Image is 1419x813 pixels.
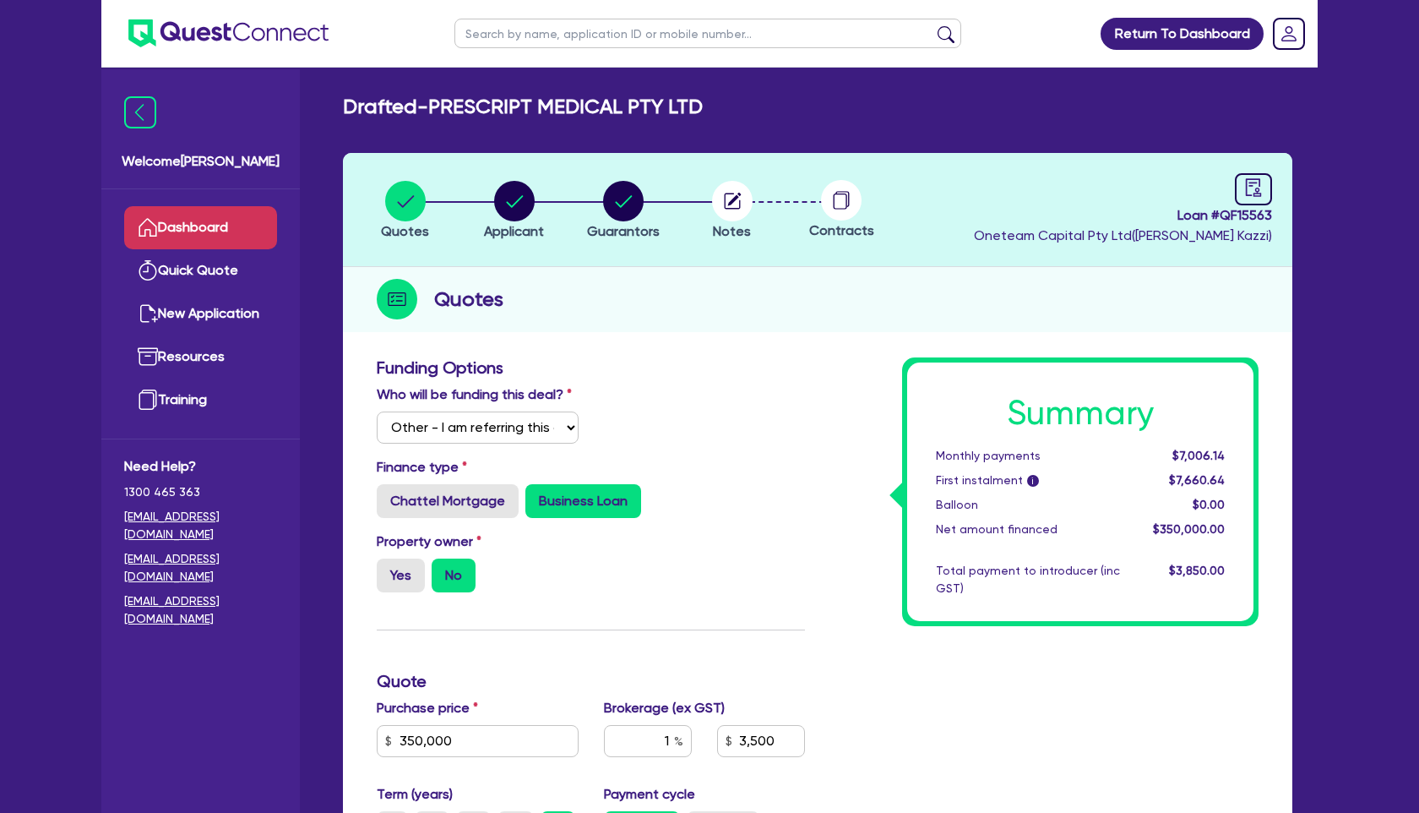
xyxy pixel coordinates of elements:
[1169,473,1225,487] span: $7,660.64
[377,357,805,378] h3: Funding Options
[936,393,1225,434] h1: Summary
[124,249,277,292] a: Quick Quote
[377,457,467,477] label: Finance type
[454,19,961,48] input: Search by name, application ID or mobile number...
[377,385,572,405] label: Who will be funding this deal?
[587,223,660,239] span: Guarantors
[923,521,1133,538] div: Net amount financed
[1101,18,1264,50] a: Return To Dashboard
[124,456,277,477] span: Need Help?
[124,592,277,628] a: [EMAIL_ADDRESS][DOMAIN_NAME]
[377,279,417,319] img: step-icon
[923,496,1133,514] div: Balloon
[381,223,429,239] span: Quotes
[484,223,544,239] span: Applicant
[377,484,519,518] label: Chattel Mortgage
[138,260,158,281] img: quick-quote
[1267,12,1311,56] a: Dropdown toggle
[604,698,725,718] label: Brokerage (ex GST)
[483,180,545,243] button: Applicant
[380,180,430,243] button: Quotes
[1153,522,1225,536] span: $350,000.00
[604,784,695,805] label: Payment cycle
[343,95,703,119] h2: Drafted - PRESCRIPT MEDICAL PTY LTD
[1193,498,1225,511] span: $0.00
[122,151,280,172] span: Welcome [PERSON_NAME]
[923,562,1133,597] div: Total payment to introducer (inc GST)
[128,19,329,47] img: quest-connect-logo-blue
[124,96,156,128] img: icon-menu-close
[124,292,277,336] a: New Application
[432,559,476,592] label: No
[124,508,277,543] a: [EMAIL_ADDRESS][DOMAIN_NAME]
[434,284,503,314] h2: Quotes
[138,303,158,324] img: new-application
[377,559,425,592] label: Yes
[124,336,277,379] a: Resources
[138,346,158,367] img: resources
[124,483,277,501] span: 1300 465 363
[138,390,158,410] img: training
[377,532,481,552] label: Property owner
[377,698,478,718] label: Purchase price
[124,550,277,586] a: [EMAIL_ADDRESS][DOMAIN_NAME]
[1169,564,1225,577] span: $3,850.00
[1027,475,1039,487] span: i
[124,379,277,422] a: Training
[923,472,1133,489] div: First instalment
[1244,178,1263,197] span: audit
[377,671,805,691] h3: Quote
[713,223,751,239] span: Notes
[124,206,277,249] a: Dashboard
[974,227,1272,243] span: Oneteam Capital Pty Ltd ( [PERSON_NAME] Kazzi )
[711,180,753,243] button: Notes
[923,447,1133,465] div: Monthly payments
[377,784,453,805] label: Term (years)
[809,222,874,238] span: Contracts
[525,484,641,518] label: Business Loan
[974,205,1272,226] span: Loan # QF15563
[1172,449,1225,462] span: $7,006.14
[586,180,661,243] button: Guarantors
